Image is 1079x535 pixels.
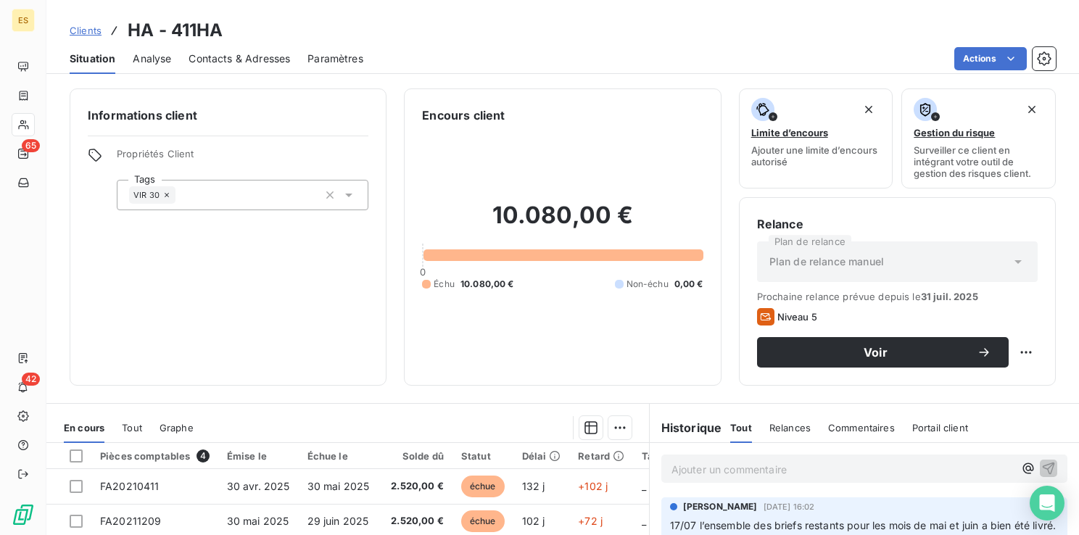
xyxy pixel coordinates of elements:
[921,291,978,302] span: 31 juil. 2025
[670,519,1056,531] span: 17/07 l’ensemble des briefs restants pour les mois de mai et juin a bien été livré.
[461,450,505,462] div: Statut
[70,23,102,38] a: Clients
[307,51,363,66] span: Paramètres
[914,144,1043,179] span: Surveiller ce client en intégrant votre outil de gestion des risques client.
[578,480,608,492] span: +102 j
[307,480,370,492] span: 30 mai 2025
[1030,486,1064,521] div: Open Intercom Messenger
[197,449,210,463] span: 4
[434,278,455,291] span: Échu
[730,422,752,434] span: Tout
[22,139,40,152] span: 65
[461,510,505,532] span: échue
[227,480,290,492] span: 30 avr. 2025
[100,449,210,463] div: Pièces comptables
[460,278,514,291] span: 10.080,00 €
[22,373,40,386] span: 42
[70,25,102,36] span: Clients
[769,254,884,269] span: Plan de relance manuel
[757,337,1009,368] button: Voir
[578,450,624,462] div: Retard
[422,201,703,244] h2: 10.080,00 €
[128,17,223,43] h3: HA - 411HA
[227,515,289,527] span: 30 mai 2025
[522,480,545,492] span: 132 j
[420,266,426,278] span: 0
[914,127,995,138] span: Gestion du risque
[160,422,194,434] span: Graphe
[674,278,703,291] span: 0,00 €
[122,422,142,434] span: Tout
[642,450,716,462] div: Tag relance
[12,9,35,32] div: ES
[751,127,828,138] span: Limite d’encours
[422,107,505,124] h6: Encours client
[133,51,171,66] span: Analyse
[12,503,35,526] img: Logo LeanPay
[88,107,368,124] h6: Informations client
[307,450,374,462] div: Échue le
[461,476,505,497] span: échue
[133,191,160,199] span: VIR 30
[757,291,1038,302] span: Prochaine relance prévue depuis le
[650,419,722,436] h6: Historique
[70,51,115,66] span: Situation
[117,148,368,168] span: Propriétés Client
[307,515,369,527] span: 29 juin 2025
[522,515,545,527] span: 102 j
[189,51,290,66] span: Contacts & Adresses
[391,514,444,528] span: 2.520,00 €
[739,88,893,188] button: Limite d’encoursAjouter une limite d’encours autorisé
[100,515,162,527] span: FA20211209
[391,479,444,494] span: 2.520,00 €
[642,480,646,492] span: _
[751,144,881,167] span: Ajouter une limite d’encours autorisé
[757,215,1038,233] h6: Relance
[627,278,669,291] span: Non-échu
[642,515,646,527] span: _
[764,502,815,511] span: [DATE] 16:02
[100,480,160,492] span: FA20210411
[227,450,290,462] div: Émise le
[954,47,1027,70] button: Actions
[912,422,968,434] span: Portail client
[391,450,444,462] div: Solde dû
[522,450,561,462] div: Délai
[769,422,811,434] span: Relances
[175,188,187,202] input: Ajouter une valeur
[774,347,977,358] span: Voir
[828,422,895,434] span: Commentaires
[578,515,603,527] span: +72 j
[683,500,758,513] span: [PERSON_NAME]
[901,88,1056,188] button: Gestion du risqueSurveiller ce client en intégrant votre outil de gestion des risques client.
[64,422,104,434] span: En cours
[777,311,817,323] span: Niveau 5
